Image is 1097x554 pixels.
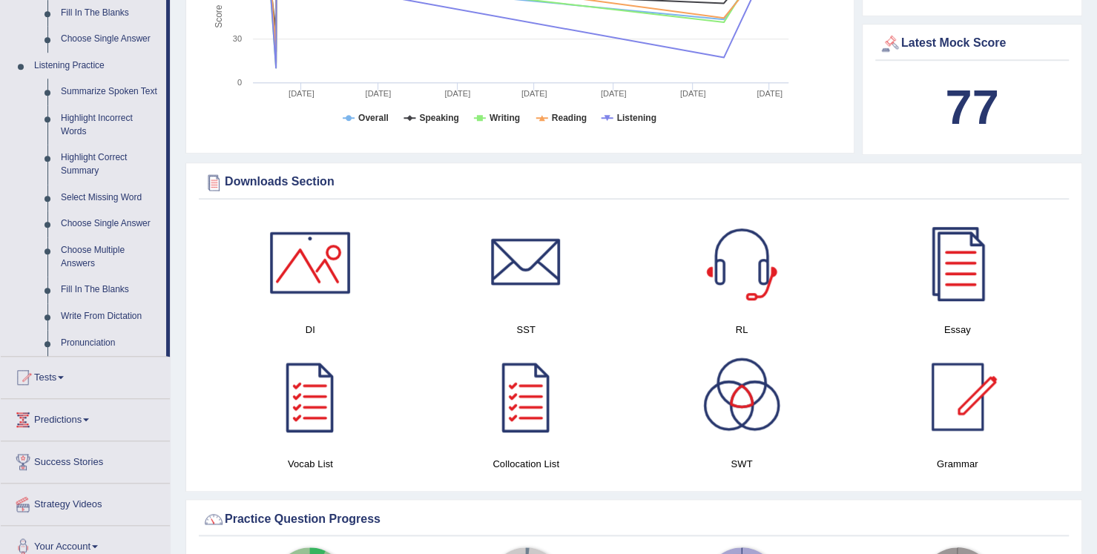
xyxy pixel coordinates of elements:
[1,484,170,521] a: Strategy Videos
[552,113,587,123] tspan: Reading
[642,322,843,337] h4: RL
[214,4,224,28] tspan: Score
[642,456,843,472] h4: SWT
[757,89,783,98] tspan: [DATE]
[521,89,547,98] tspan: [DATE]
[54,277,166,303] a: Fill In The Blanks
[358,113,389,123] tspan: Overall
[54,79,166,105] a: Summarize Spoken Text
[54,26,166,53] a: Choose Single Answer
[210,322,411,337] h4: DI
[879,33,1065,55] div: Latest Mock Score
[1,399,170,436] a: Predictions
[857,456,1058,472] h4: Grammar
[54,211,166,237] a: Choose Single Answer
[233,34,242,43] text: 30
[426,322,627,337] h4: SST
[1,357,170,394] a: Tests
[1,441,170,478] a: Success Stories
[490,113,520,123] tspan: Writing
[54,330,166,357] a: Pronunciation
[54,145,166,184] a: Highlight Correct Summary
[54,303,166,330] a: Write From Dictation
[366,89,392,98] tspan: [DATE]
[210,456,411,472] h4: Vocab List
[202,171,1065,194] div: Downloads Section
[237,78,242,87] text: 0
[202,508,1065,530] div: Practice Question Progress
[617,113,656,123] tspan: Listening
[601,89,627,98] tspan: [DATE]
[289,89,314,98] tspan: [DATE]
[680,89,706,98] tspan: [DATE]
[945,80,998,134] b: 77
[419,113,458,123] tspan: Speaking
[444,89,470,98] tspan: [DATE]
[54,185,166,211] a: Select Missing Word
[27,53,166,79] a: Listening Practice
[54,105,166,145] a: Highlight Incorrect Words
[426,456,627,472] h4: Collocation List
[54,237,166,277] a: Choose Multiple Answers
[857,322,1058,337] h4: Essay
